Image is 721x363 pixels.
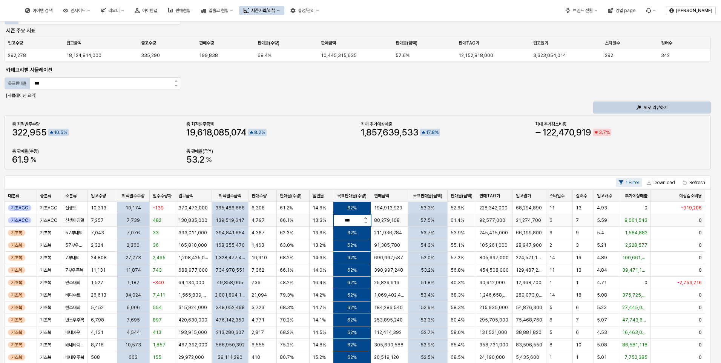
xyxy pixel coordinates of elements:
[451,205,464,211] span: 52.6%
[216,230,245,236] span: 394,841,654
[597,267,607,273] span: 4.84
[479,242,508,248] span: 105,261,000
[561,6,602,15] button: 브랜드 전환
[28,127,30,138] span: ,
[597,205,607,211] span: 4.93
[374,205,402,211] span: 194,913,929
[576,230,579,236] span: 9
[426,130,431,135] span: 17
[12,154,21,165] span: 61
[374,193,389,199] span: 판매금액
[413,193,442,199] span: 목표판매율(금액)
[421,255,434,261] span: 52.0%
[286,6,324,15] div: 설정/관리
[91,217,104,223] span: 7,257
[549,217,552,223] span: 6
[49,129,67,136] span: up 10.5% positive trend
[535,121,703,127] div: 최대 추가감소비용
[178,230,207,236] span: 393,011,000
[96,6,129,15] div: 리오더
[361,215,371,221] button: 증가
[451,230,465,236] span: 53.9%
[12,128,47,137] span: 322,955
[261,129,265,136] span: %
[313,255,326,261] span: 14.3%
[381,127,383,138] span: ,
[516,267,543,273] span: 129,487,250
[153,217,161,223] span: 482
[11,242,22,248] span: 기초복
[163,6,195,15] div: 판매현황
[479,217,505,223] span: 92,577,000
[699,217,702,223] span: 0
[91,267,106,273] span: 11,131
[516,205,542,211] span: 68,294,890
[216,217,244,223] span: 139,519,647
[535,128,591,137] span: -122,470,919
[435,129,439,136] span: %
[91,193,106,199] span: 입고수량
[321,40,336,46] span: 판매금액
[421,280,434,286] span: 51.8%
[126,267,141,273] span: 11,874
[186,148,354,154] div: 총 판매율(금액)
[40,255,51,261] span: 기초복
[215,255,245,261] span: 1,328,477,437
[142,8,157,13] div: 아이템맵
[20,6,57,15] button: 아이템 검색
[556,127,558,138] span: ,
[32,8,52,13] div: 아이템 검색
[231,127,247,138] span: 074
[186,155,212,164] span: 53.2%
[252,267,264,273] span: 7,362
[625,242,647,248] span: 2,228,577
[573,8,593,13] div: 브랜드 전환
[337,193,367,199] span: 목표판매율(수량)
[65,230,83,236] span: 57부내의
[8,52,26,58] span: 292,278
[141,40,156,46] span: 출고수량
[40,267,51,273] span: 기초복
[252,193,267,199] span: 판매수량
[196,6,238,15] div: 입출고 현황
[127,217,140,223] span: 7,739
[622,267,648,273] span: 39,471,154
[280,255,293,261] span: 68.2%
[252,230,265,236] span: 4,387
[603,6,640,15] button: 영업 page
[65,217,84,223] span: 신생아양말
[374,267,403,273] span: 390,997,248
[66,40,81,46] span: 입고금액
[420,242,434,248] span: 54.3%
[420,230,434,236] span: 53.7%
[576,127,591,138] span: 919
[65,280,80,286] span: 민소내의
[549,242,552,248] span: 2
[122,193,144,199] span: 최적발주수량
[280,205,293,211] span: 61.2%
[676,8,712,14] p: [PERSON_NAME]
[366,127,381,138] span: 857
[313,267,326,273] span: 14.0%
[421,129,439,136] span: up 17.8% positive trend
[11,267,22,273] span: 기초복
[661,40,672,46] span: 컬러수
[396,40,417,46] span: 판매율(금액)
[347,255,357,261] span: 62%
[8,193,19,199] span: 대분류
[399,127,402,138] span: ,
[597,255,607,261] span: 4.89
[199,52,218,58] span: 199,838
[58,6,95,15] button: 인사이트
[12,121,180,127] div: 총 최적발주수량
[616,178,642,187] button: 1 Filter
[280,280,293,286] span: 48.2%
[420,217,434,223] span: 57.5%
[479,255,509,261] span: 805,697,000
[347,242,357,248] span: 62%
[605,52,613,58] span: 292
[479,267,509,273] span: 454,508,000
[6,28,35,34] strong: 시즌 주요 지표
